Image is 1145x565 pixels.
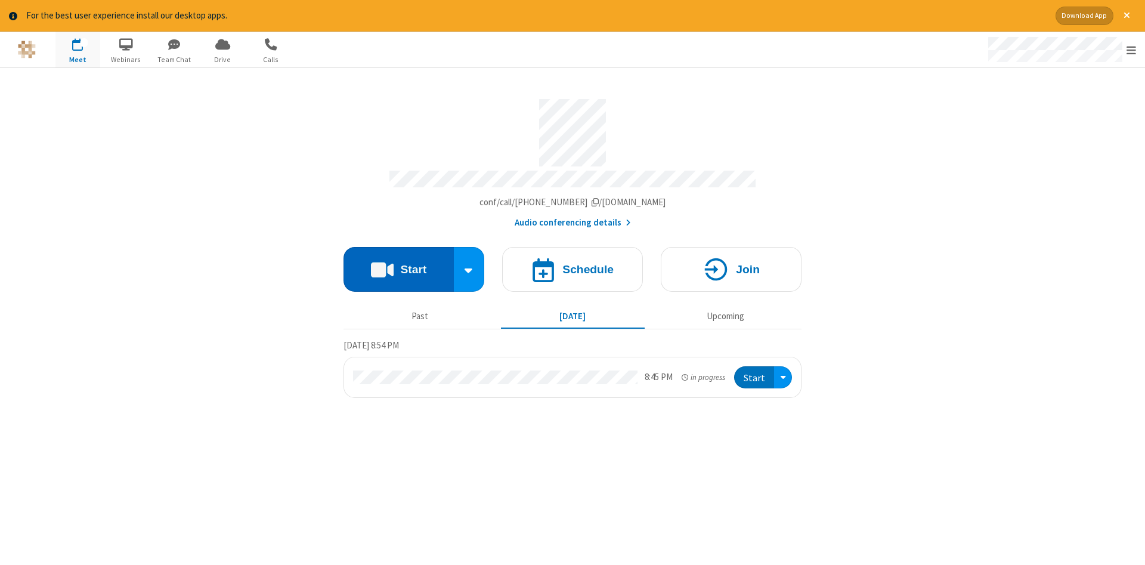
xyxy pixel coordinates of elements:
[249,54,293,65] span: Calls
[348,305,492,328] button: Past
[400,264,426,275] h4: Start
[26,9,1047,23] div: For the best user experience install our desktop apps.
[104,54,148,65] span: Webinars
[343,90,801,229] section: Account details
[4,32,49,67] button: Logo
[200,54,245,65] span: Drive
[562,264,614,275] h4: Schedule
[1118,7,1136,25] button: Close alert
[734,366,774,388] button: Start
[343,247,454,292] button: Start
[515,216,631,230] button: Audio conferencing details
[81,38,88,47] div: 1
[645,371,673,384] div: 8:45 PM
[736,264,760,275] h4: Join
[18,41,36,58] img: QA Selenium DO NOT DELETE OR CHANGE
[479,196,666,209] button: Copy my meeting room linkCopy my meeting room link
[1056,7,1113,25] button: Download App
[343,338,801,398] section: Today's Meetings
[977,32,1145,67] div: Open menu
[501,305,645,328] button: [DATE]
[774,366,792,388] div: Open menu
[682,372,725,383] em: in progress
[654,305,797,328] button: Upcoming
[152,54,197,65] span: Team Chat
[479,196,666,208] span: Copy my meeting room link
[343,339,399,351] span: [DATE] 8:54 PM
[55,54,100,65] span: Meet
[502,247,643,292] button: Schedule
[454,247,485,292] div: Start conference options
[661,247,801,292] button: Join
